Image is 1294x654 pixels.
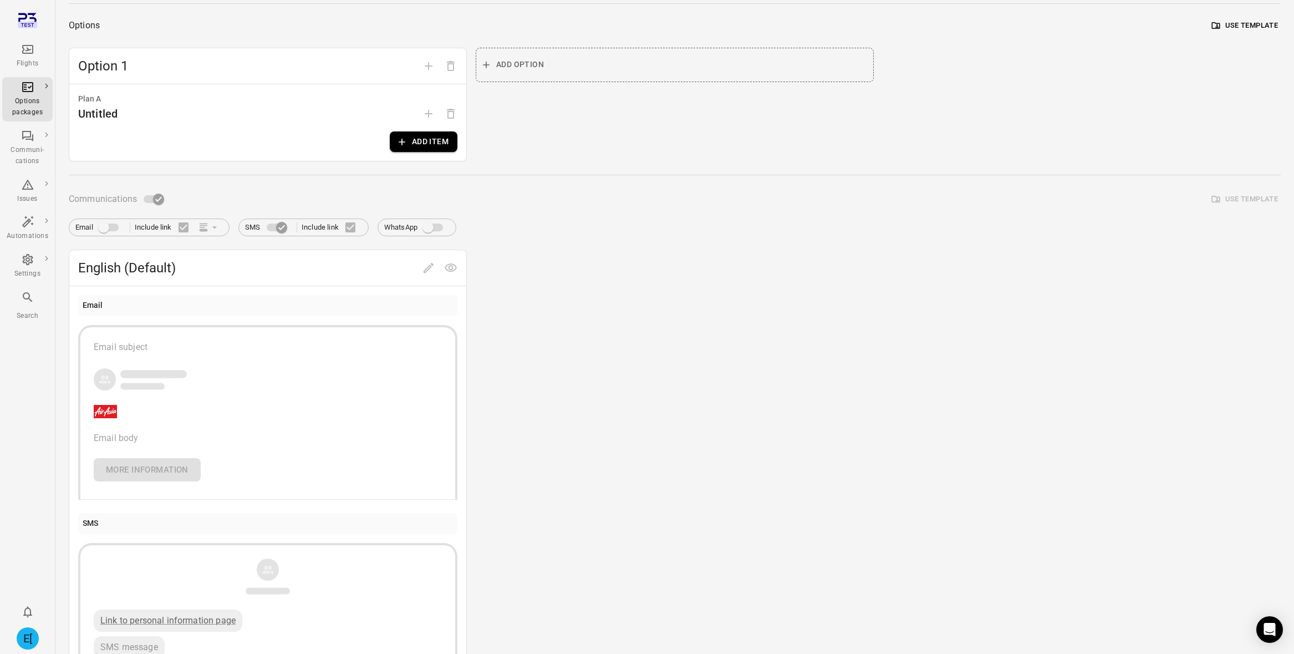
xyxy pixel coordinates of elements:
button: Elsa [AirAsia] [12,623,43,654]
a: Communi-cations [2,126,53,170]
span: Edit [417,262,440,272]
div: Options packages [7,96,48,118]
a: Automations [2,212,53,245]
div: Email [83,300,103,312]
button: Notifications [17,601,39,623]
span: Add plan [417,108,440,119]
span: Option 1 [78,57,417,75]
label: SMS [245,217,292,238]
span: English (Default) [78,259,417,277]
label: WhatsApp [384,217,450,238]
a: Issues [2,175,53,208]
span: Preview [440,262,462,272]
div: Open Intercom Messenger [1256,616,1283,643]
button: Use template [1209,17,1281,34]
button: Add item [390,131,457,152]
button: Search [2,287,53,325]
label: Email [75,217,125,238]
div: Search [7,311,48,322]
div: E[ [17,627,39,650]
label: Include link [135,216,195,239]
label: Include link [302,216,362,239]
span: Delete option [440,60,462,70]
div: Automations [7,231,48,242]
div: Flights [7,58,48,69]
span: Options need to have at least one plan [440,108,462,119]
div: Untitled [78,105,118,123]
span: Communications [69,191,137,207]
span: Add option [417,60,440,70]
div: Plan A [78,93,457,105]
div: Options [69,18,100,33]
div: Settings [7,268,48,280]
div: SMS [83,518,98,530]
div: Issues [7,194,48,205]
div: Communi-cations [7,145,48,167]
a: Settings [2,250,53,283]
a: Options packages [2,77,53,121]
a: Flights [2,39,53,73]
